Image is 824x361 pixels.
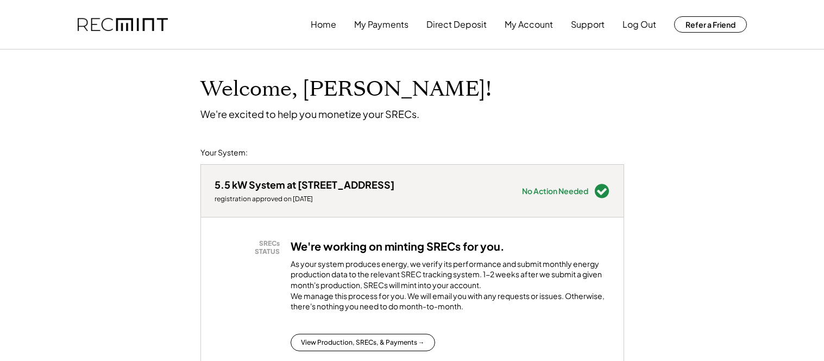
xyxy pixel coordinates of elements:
[571,14,605,35] button: Support
[311,14,336,35] button: Home
[291,334,435,351] button: View Production, SRECs, & Payments →
[674,16,747,33] button: Refer a Friend
[200,77,492,102] h1: Welcome, [PERSON_NAME]!
[354,14,408,35] button: My Payments
[291,239,505,253] h3: We're working on minting SRECs for you.
[215,178,394,191] div: 5.5 kW System at [STREET_ADDRESS]
[78,18,168,32] img: recmint-logotype%403x.png
[200,147,248,158] div: Your System:
[220,239,280,256] div: SRECs STATUS
[291,259,610,318] div: As your system produces energy, we verify its performance and submit monthly energy production da...
[215,195,394,203] div: registration approved on [DATE]
[426,14,487,35] button: Direct Deposit
[200,108,419,120] div: We're excited to help you monetize your SRECs.
[622,14,656,35] button: Log Out
[505,14,553,35] button: My Account
[522,187,588,195] div: No Action Needed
